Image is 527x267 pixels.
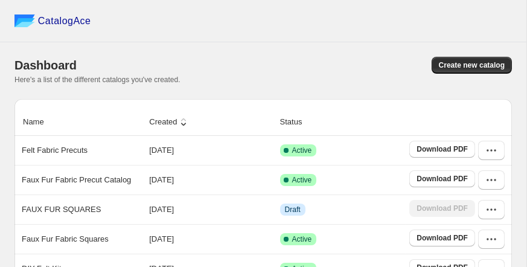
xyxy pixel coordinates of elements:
span: Draft [285,205,301,214]
td: [DATE] [145,165,276,195]
td: [DATE] [145,224,276,254]
span: Active [292,175,312,185]
p: Faux Fur Fabric Squares [22,233,109,245]
span: CatalogAce [38,15,91,27]
p: FAUX FUR SQUARES [22,204,101,216]
span: Dashboard [14,59,77,72]
button: Created [147,111,191,133]
span: Create new catalog [439,60,505,70]
span: Download PDF [417,174,468,184]
a: Download PDF [409,170,475,187]
button: Name [21,111,58,133]
span: Download PDF [417,144,468,154]
button: Status [278,111,316,133]
p: Faux Fur Fabric Precut Catalog [22,174,131,186]
td: [DATE] [145,195,276,224]
span: Here's a list of the different catalogs you've created. [14,76,180,84]
a: Download PDF [409,141,475,158]
img: catalog ace [14,14,35,27]
span: Download PDF [417,233,468,243]
button: Create new catalog [432,57,512,74]
a: Download PDF [409,230,475,246]
span: Active [292,234,312,244]
span: Active [292,146,312,155]
td: [DATE] [145,136,276,165]
p: Felt Fabric Precuts [22,144,88,156]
